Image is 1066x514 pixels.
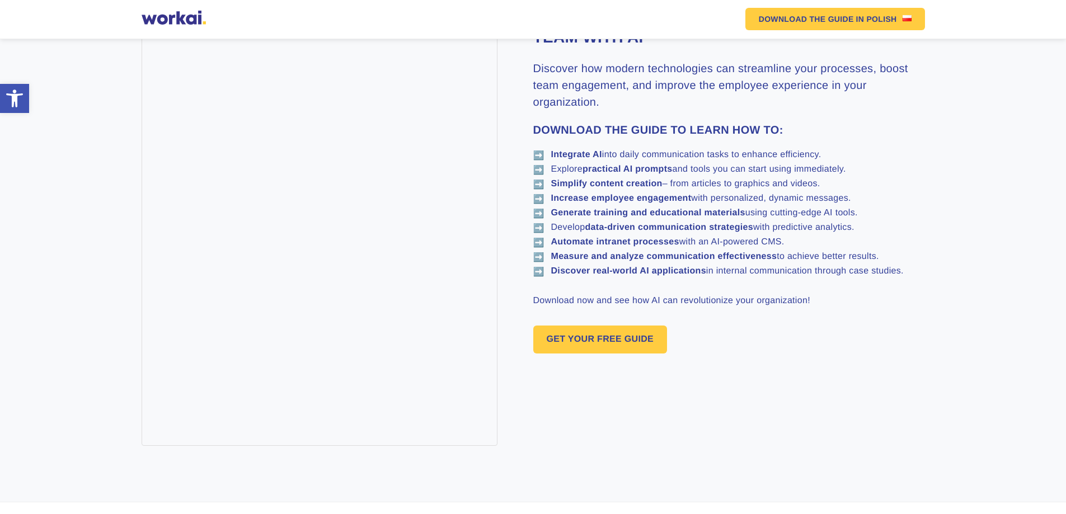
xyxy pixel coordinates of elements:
li: using cutting-edge AI tools. [533,208,925,218]
img: US flag [903,15,912,21]
strong: Simplify content creation [551,179,663,188]
span: ➡️ [533,223,544,234]
li: Develop with predictive analytics. [533,223,925,233]
strong: data-driven communication strategies [585,223,753,232]
a: DOWNLOAD THE GUIDEIN POLISHUS flag [745,8,925,30]
strong: Integrate AI [551,150,602,159]
strong: Generate training and educational materials [551,208,745,218]
a: Privacy Policy [177,134,229,145]
a: Terms of Use [110,134,162,145]
li: with personalized, dynamic messages. [533,194,925,204]
span: ➡️ [533,164,544,176]
span: ➡️ [533,150,544,161]
li: – from articles to graphics and videos. [533,179,925,189]
span: ➡️ [533,252,544,263]
strong: Discover real-world AI applications [551,266,706,276]
span: ➡️ [533,237,544,248]
input: email messages* [3,208,10,215]
label: Please complete this required field. [3,219,285,229]
h3: Discover how modern technologies can streamline your processes, boost team engagement, and improv... [533,60,925,111]
strong: DOWNLOAD THE GUIDE TO LEARN HOW TO: [533,124,783,136]
p: email messages [14,205,78,216]
em: DOWNLOAD THE GUIDE [759,15,854,23]
strong: Automate intranet processes [551,237,679,247]
strong: Measure and analyze communication effectiveness [551,252,777,261]
li: into daily communication tasks to enhance efficiency. [533,150,925,160]
li: Explore and tools you can start using immediately. [533,164,925,175]
li: to achieve better results. [533,252,925,262]
span: ➡️ [533,194,544,205]
span: ➡️ [533,266,544,277]
span: ➡️ [533,208,544,219]
a: GET YOUR FREE GUIDE [533,326,668,353]
label: Please enter a different email address. This form does not accept addresses from [DOMAIN_NAME]. [3,82,285,102]
p: Download now and see how AI can revolutionize your organization! [533,294,925,308]
li: with an AI-powered CMS. [533,237,925,247]
strong: Increase employee engagement [551,194,692,203]
li: in internal communication through case studies. [533,266,925,276]
strong: practical AI prompts [583,164,673,174]
span: ➡️ [533,179,544,190]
